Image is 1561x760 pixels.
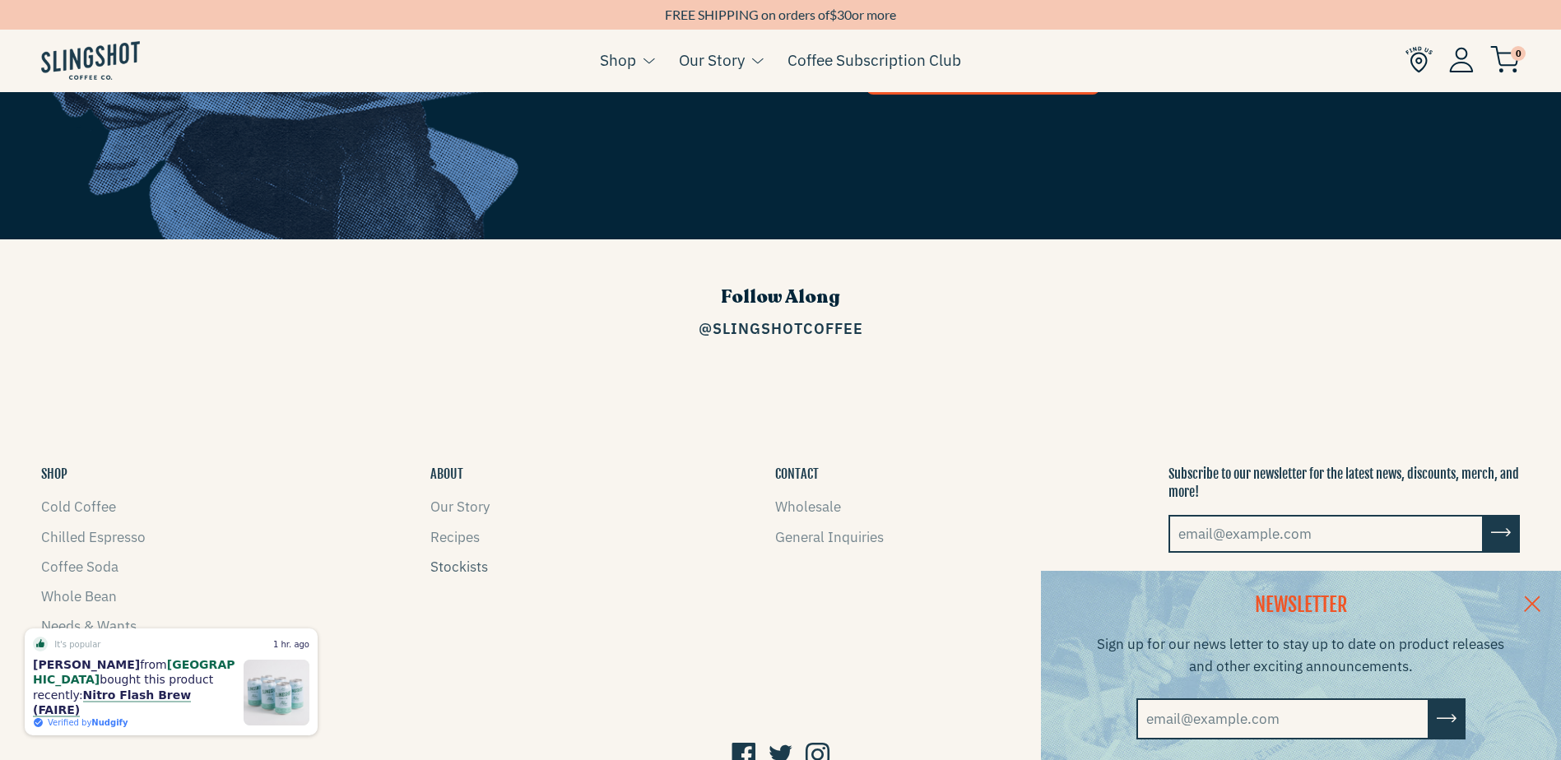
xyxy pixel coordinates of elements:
a: Chilled Espresso [41,528,146,546]
input: email@example.com [1136,698,1429,739]
button: ABOUT [430,465,463,483]
a: @SlingshotCoffee [699,319,863,338]
button: CONTACT [775,465,819,483]
a: Recipes [430,528,480,546]
img: Account [1449,47,1474,72]
img: cart [1490,46,1520,73]
a: 0 [1490,50,1520,70]
a: General Inquiries [775,528,884,546]
a: Cold Coffee [41,498,116,516]
img: Find Us [1405,46,1433,73]
a: Coffee Subscription Club [787,48,961,72]
h2: NEWSLETTER [1095,591,1507,619]
p: Sign up for our news letter to stay up to date on product releases and other exciting announcements. [1095,633,1507,678]
span: $ [829,7,837,22]
a: Wholesale [775,498,841,516]
p: Subscribe to our newsletter for the latest news, discounts, merch, and more! [1168,465,1520,502]
a: Our Story [679,48,745,72]
span: 0 [1511,46,1526,61]
span: 30 [837,7,852,22]
button: SHOP [41,465,67,483]
a: Our Story [430,498,490,516]
a: Coffee Soda [41,558,118,576]
input: email@example.com [1168,515,1484,553]
span: Follow Along [721,285,840,309]
a: Shop [600,48,636,72]
a: Stockists [430,558,488,576]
